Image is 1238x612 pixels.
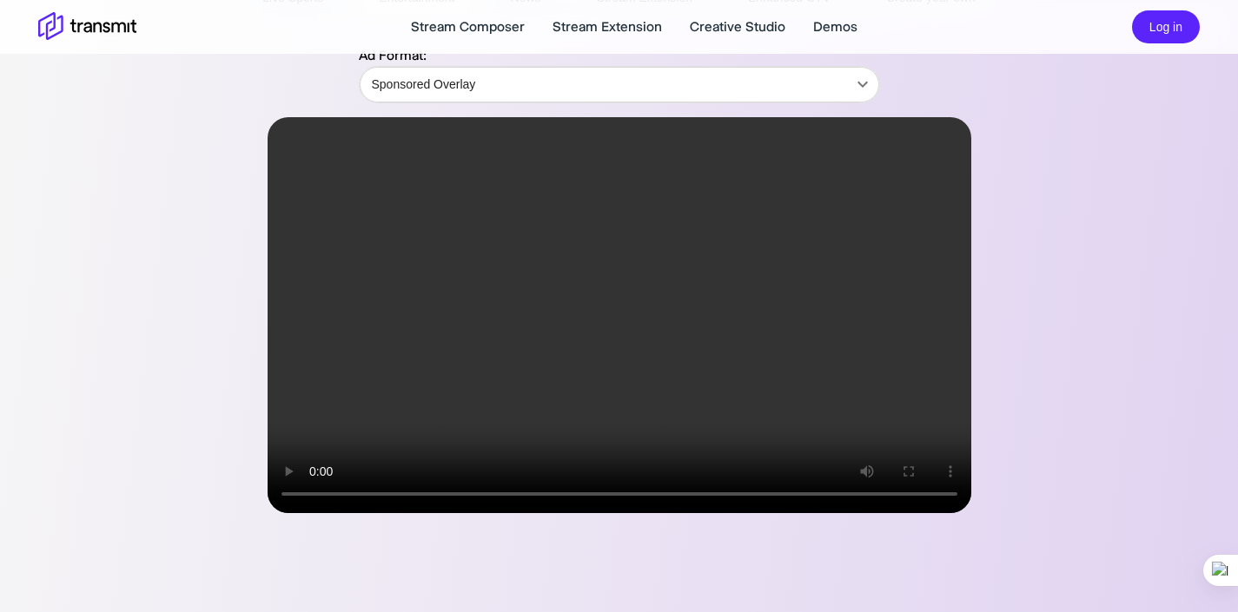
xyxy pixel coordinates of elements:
a: Creative Studio [690,16,785,37]
p: Ad Format: [359,45,880,66]
a: Log in [1132,17,1200,34]
button: Log in [1132,10,1200,44]
a: Stream Extension [553,16,662,37]
a: Demos [813,16,857,37]
a: Stream Composer [411,16,525,37]
div: Sponsored Overlay [360,60,879,109]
